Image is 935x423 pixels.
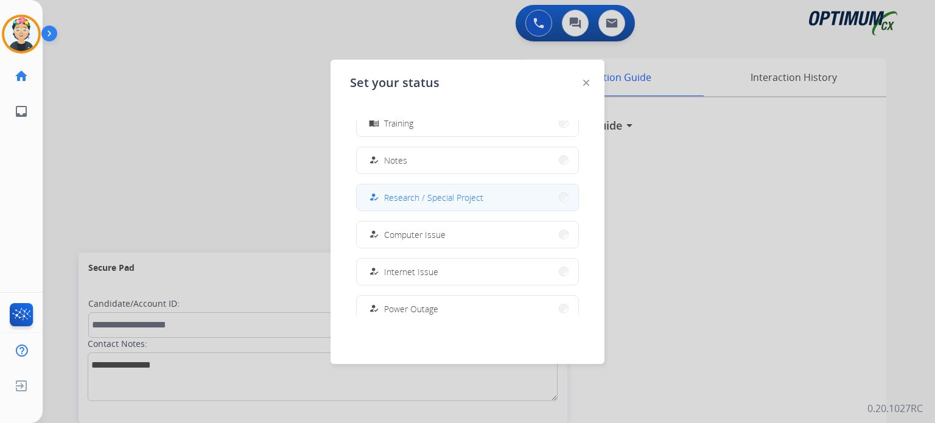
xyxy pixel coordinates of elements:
mat-icon: home [14,69,29,83]
span: Power Outage [384,302,438,315]
button: Research / Special Project [357,184,578,211]
span: Computer Issue [384,228,446,241]
button: Power Outage [357,296,578,322]
span: Research / Special Project [384,191,483,204]
mat-icon: how_to_reg [369,267,379,277]
button: Notes [357,147,578,173]
mat-icon: menu_book [369,118,379,128]
button: Internet Issue [357,259,578,285]
mat-icon: how_to_reg [369,304,379,314]
img: close-button [583,80,589,86]
span: Notes [384,154,407,167]
span: Set your status [350,74,439,91]
mat-icon: how_to_reg [369,155,379,166]
button: Computer Issue [357,222,578,248]
mat-icon: how_to_reg [369,229,379,240]
span: Internet Issue [384,265,438,278]
p: 0.20.1027RC [867,401,923,416]
span: Training [384,117,413,130]
mat-icon: how_to_reg [369,192,379,203]
img: avatar [4,17,38,51]
button: Training [357,110,578,136]
mat-icon: inbox [14,104,29,119]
